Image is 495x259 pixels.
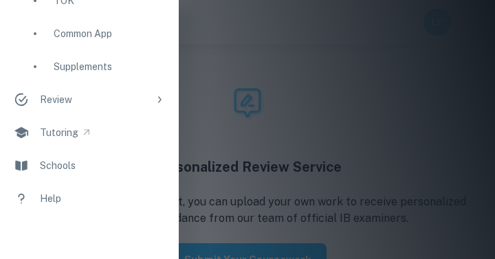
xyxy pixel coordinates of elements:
div: Schools [40,158,76,173]
div: Review [40,92,148,107]
div: Help [40,191,61,206]
div: Supplements [54,59,165,74]
div: Tutoring [40,125,78,140]
div: Common App [54,26,165,41]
